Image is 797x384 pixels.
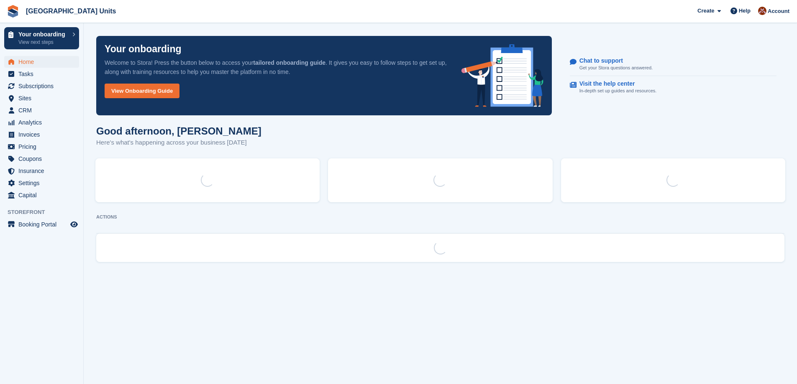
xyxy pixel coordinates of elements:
p: Visit the help center [579,80,650,87]
span: Home [18,56,69,68]
img: Laura Clinnick [758,7,766,15]
span: Analytics [18,117,69,128]
img: stora-icon-8386f47178a22dfd0bd8f6a31ec36ba5ce8667c1dd55bd0f319d3a0aa187defe.svg [7,5,19,18]
a: menu [4,153,79,165]
span: Sites [18,92,69,104]
a: menu [4,165,79,177]
strong: tailored onboarding guide [253,59,325,66]
p: Chat to support [579,57,646,64]
p: Your onboarding [18,31,68,37]
span: Pricing [18,141,69,153]
a: menu [4,117,79,128]
span: Tasks [18,68,69,80]
a: View Onboarding Guide [105,84,179,98]
a: menu [4,141,79,153]
span: Help [739,7,751,15]
span: Create [697,7,714,15]
p: Welcome to Stora! Press the button below to access your . It gives you easy to follow steps to ge... [105,58,448,76]
p: Get your Stora questions answered. [579,64,653,71]
span: Coupons [18,153,69,165]
a: Your onboarding View next steps [4,27,79,49]
a: Visit the help center In-depth set up guides and resources. [570,76,776,99]
span: Invoices [18,129,69,140]
p: Your onboarding [105,44,182,54]
a: menu [4,129,79,140]
span: Settings [18,177,69,189]
a: Preview store [69,219,79,229]
a: menu [4,219,79,230]
span: Insurance [18,165,69,177]
p: View next steps [18,38,68,46]
a: menu [4,80,79,92]
a: [GEOGRAPHIC_DATA] Units [23,4,119,18]
span: Account [768,7,789,15]
p: ACTIONS [96,214,784,220]
a: menu [4,92,79,104]
a: menu [4,177,79,189]
img: onboarding-info-6c161a55d2c0e0a8cae90662b2fe09162a5109e8cc188191df67fb4f79e88e88.svg [461,44,543,107]
a: menu [4,104,79,116]
h1: Good afternoon, [PERSON_NAME] [96,125,261,137]
a: menu [4,189,79,201]
a: menu [4,56,79,68]
p: Here's what's happening across your business [DATE] [96,138,261,147]
span: Booking Portal [18,219,69,230]
span: CRM [18,104,69,116]
a: Chat to support Get your Stora questions answered. [570,53,776,76]
span: Capital [18,189,69,201]
a: menu [4,68,79,80]
span: Subscriptions [18,80,69,92]
span: Storefront [8,208,83,216]
p: In-depth set up guides and resources. [579,87,657,94]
